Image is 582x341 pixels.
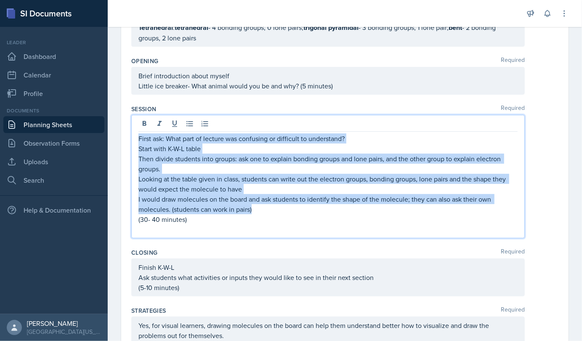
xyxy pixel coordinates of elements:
[138,174,518,194] p: Looking at the table given in class, students can write out the electron groups, bonding groups, ...
[3,85,104,102] a: Profile
[138,23,173,32] strong: Tetrahedral
[138,194,518,214] p: I would draw molecules on the board and ask students to identify the shape of the molecule; they ...
[3,39,104,46] div: Leader
[3,172,104,189] a: Search
[131,306,166,315] label: Strategies
[3,67,104,83] a: Calendar
[3,107,104,115] div: Documents
[3,153,104,170] a: Uploads
[303,23,359,32] strong: trigonal pyramidal
[138,262,518,272] p: Finish K-W-L
[449,23,462,32] strong: bent
[138,272,518,282] p: Ask students what activities or inputs they would like to see in their next section
[138,22,518,43] p: : - 4 bonding groups, 0 lone pairs; - 3 bonding groups, 1 lone pair; - 2 bonding groups, 2 lone p...
[3,48,104,65] a: Dashboard
[501,57,525,65] span: Required
[3,135,104,152] a: Observation Forms
[175,23,208,32] strong: tetrahedral
[138,81,518,91] p: Little ice breaker- What animal would you be and why? (5 minutes)
[138,154,518,174] p: Then divide students into groups: ask one to explain bonding groups and lone pairs, and the other...
[27,328,101,336] div: [GEOGRAPHIC_DATA][US_STATE]
[131,57,158,65] label: Opening
[138,71,518,81] p: Brief introduction about myself
[138,320,518,341] p: Yes, for visual learners, drawing molecules on the board can help them understand better how to v...
[501,248,525,257] span: Required
[3,116,104,133] a: Planning Sheets
[3,202,104,218] div: Help & Documentation
[138,214,518,224] p: (30- 40 minutes)
[138,133,518,144] p: First ask: What part of lecture was confusing or difficult to understand?
[138,144,518,154] p: Start with K-W-L table
[27,319,101,328] div: [PERSON_NAME]
[501,105,525,113] span: Required
[131,105,156,113] label: Session
[131,248,157,257] label: Closing
[501,306,525,315] span: Required
[138,282,518,293] p: (5-10 minutes)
